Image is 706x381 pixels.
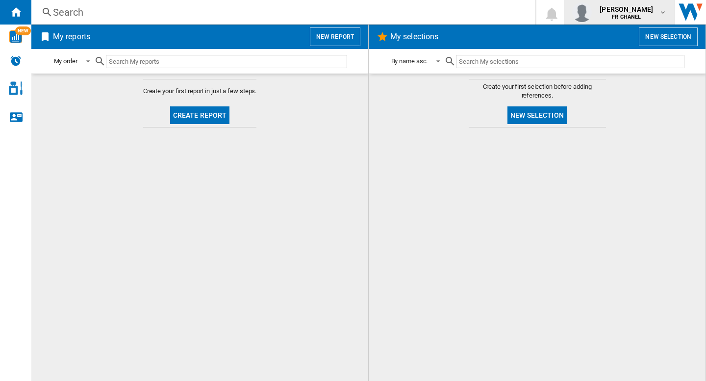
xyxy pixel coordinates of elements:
[9,30,22,43] img: wise-card.svg
[507,106,567,124] button: New selection
[456,55,684,68] input: Search My selections
[388,27,440,46] h2: My selections
[53,5,510,19] div: Search
[106,55,347,68] input: Search My reports
[600,4,653,14] span: [PERSON_NAME]
[9,81,23,95] img: cosmetic-logo.svg
[51,27,92,46] h2: My reports
[391,57,428,65] div: By name asc.
[469,82,606,100] span: Create your first selection before adding references.
[143,87,257,96] span: Create your first report in just a few steps.
[54,57,77,65] div: My order
[10,55,22,67] img: alerts-logo.svg
[612,14,641,20] b: FR CHANEL
[572,2,592,22] img: profile.jpg
[15,26,31,35] span: NEW
[310,27,360,46] button: New report
[170,106,230,124] button: Create report
[639,27,698,46] button: New selection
